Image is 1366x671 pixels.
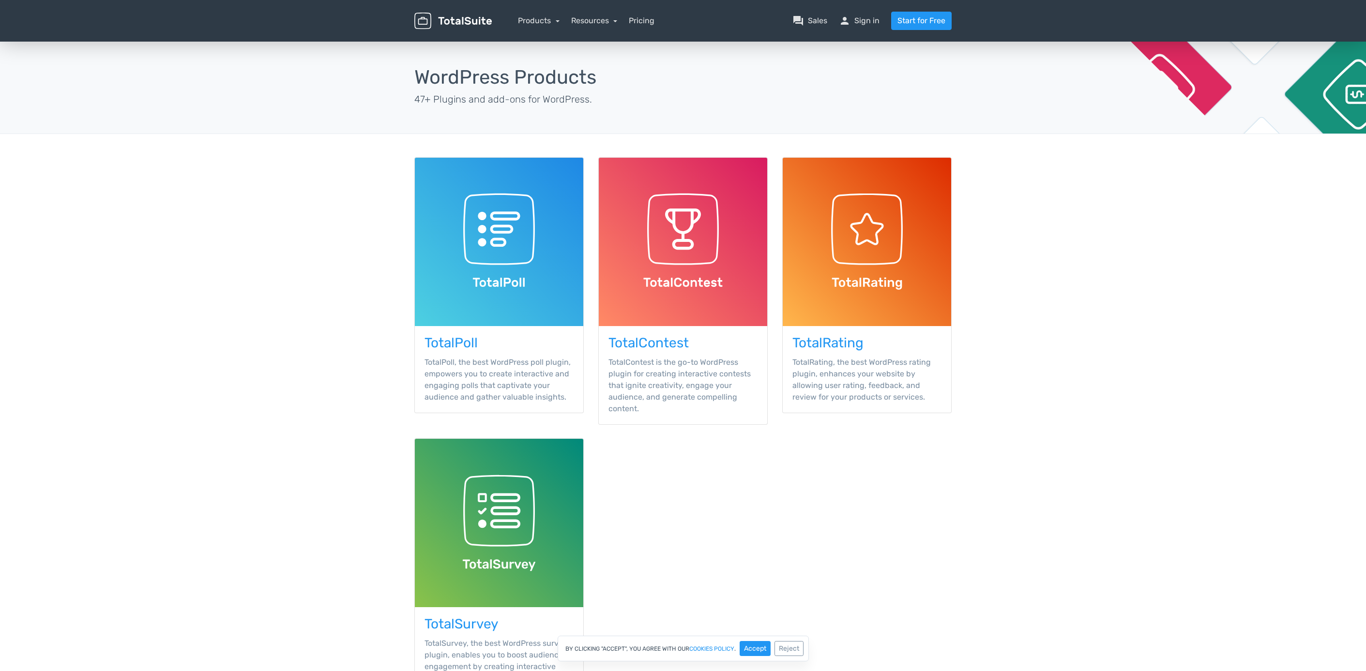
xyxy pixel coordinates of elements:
a: TotalContest TotalContest is the go-to WordPress plugin for creating interactive contests that ig... [598,157,768,425]
h3: TotalPoll WordPress Plugin [425,336,574,351]
a: TotalRating TotalRating, the best WordPress rating plugin, enhances your website by allowing user... [782,157,952,413]
img: TotalRating WordPress Plugin [783,158,951,326]
h3: TotalContest WordPress Plugin [608,336,758,351]
a: personSign in [839,15,880,27]
span: person [839,15,850,27]
img: TotalContest WordPress Plugin [599,158,767,326]
div: By clicking "Accept", you agree with our . [558,636,809,661]
button: Accept [740,641,771,656]
a: question_answerSales [792,15,827,27]
img: TotalSuite for WordPress [414,13,492,30]
h1: WordPress Products [414,67,676,88]
h3: TotalRating WordPress Plugin [792,336,941,351]
a: Start for Free [891,12,952,30]
span: question_answer [792,15,804,27]
a: Pricing [629,15,654,27]
h3: TotalSurvey WordPress Plugin [425,617,574,632]
span: TotalRating, the best WordPress rating plugin, enhances your website by allowing user rating, fee... [792,358,931,402]
p: TotalContest is the go-to WordPress plugin for creating interactive contests that ignite creativi... [608,357,758,415]
a: Products [518,16,560,25]
a: TotalPoll TotalPoll, the best WordPress poll plugin, empowers you to create interactive and engag... [414,157,584,413]
img: TotalPoll WordPress Plugin [415,158,583,326]
p: TotalPoll, the best WordPress poll plugin, empowers you to create interactive and engaging polls ... [425,357,574,403]
a: cookies policy [689,646,734,652]
button: Reject [774,641,804,656]
p: 47+ Plugins and add-ons for WordPress. [414,92,676,106]
a: Resources [571,16,618,25]
img: TotalSurvey WordPress Plugin [415,439,583,607]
